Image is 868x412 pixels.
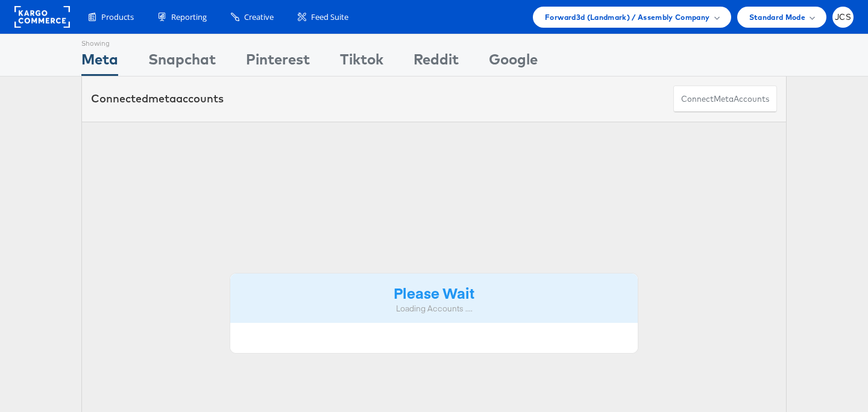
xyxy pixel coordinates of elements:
[489,49,538,76] div: Google
[749,11,805,23] span: Standard Mode
[81,34,118,49] div: Showing
[101,11,134,23] span: Products
[673,86,777,113] button: ConnectmetaAccounts
[148,49,216,76] div: Snapchat
[148,92,176,105] span: meta
[394,282,474,302] strong: Please Wait
[311,11,348,23] span: Feed Suite
[340,49,383,76] div: Tiktok
[81,49,118,76] div: Meta
[835,13,851,21] span: JCS
[239,303,629,314] div: Loading Accounts ....
[414,49,459,76] div: Reddit
[246,49,310,76] div: Pinterest
[714,93,734,105] span: meta
[171,11,207,23] span: Reporting
[91,91,224,107] div: Connected accounts
[244,11,274,23] span: Creative
[545,11,709,23] span: Forward3d (Landmark) / Assembly Company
